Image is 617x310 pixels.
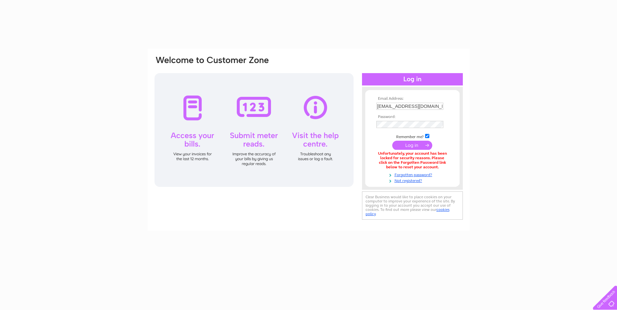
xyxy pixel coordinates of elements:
[376,151,449,169] div: Unfortunately, your account has been locked for security reasons. Please click on the Forgotten P...
[376,171,450,177] a: Forgotten password?
[375,115,450,119] th: Password:
[362,191,463,220] div: Clear Business would like to place cookies on your computer to improve your experience of the sit...
[375,133,450,139] td: Remember me?
[366,207,449,216] a: cookies policy
[375,97,450,101] th: Email Address:
[376,177,450,183] a: Not registered?
[392,141,432,150] input: Submit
